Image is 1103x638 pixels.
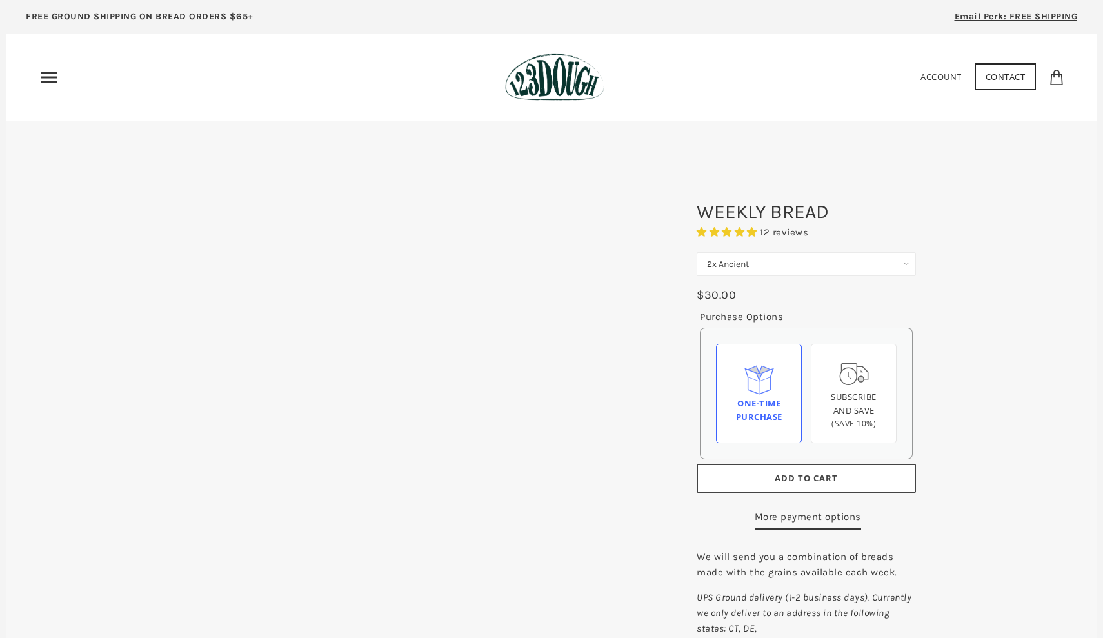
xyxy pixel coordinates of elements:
button: Add to Cart [697,464,916,493]
nav: Primary [39,67,59,88]
span: Add to Cart [775,472,838,484]
a: WEEKLY BREAD [71,186,645,573]
a: Contact [975,63,1037,90]
p: FREE GROUND SHIPPING ON BREAD ORDERS $65+ [26,10,253,24]
p: We will send you a combination of breads made with the grains available each week. [697,549,916,580]
img: 123Dough Bakery [505,53,604,101]
h1: WEEKLY BREAD [687,192,926,232]
span: 12 reviews [760,226,808,238]
span: Email Perk: FREE SHIPPING [955,11,1078,22]
a: Email Perk: FREE SHIPPING [935,6,1097,34]
span: Subscribe and save [831,391,877,416]
legend: Purchase Options [700,309,783,324]
span: (Save 10%) [831,418,876,429]
span: 4.92 stars [697,226,760,238]
div: $30.00 [697,286,736,304]
div: One-time Purchase [727,397,791,424]
a: Account [920,71,962,83]
a: FREE GROUND SHIPPING ON BREAD ORDERS $65+ [6,6,273,34]
a: More payment options [755,509,861,530]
